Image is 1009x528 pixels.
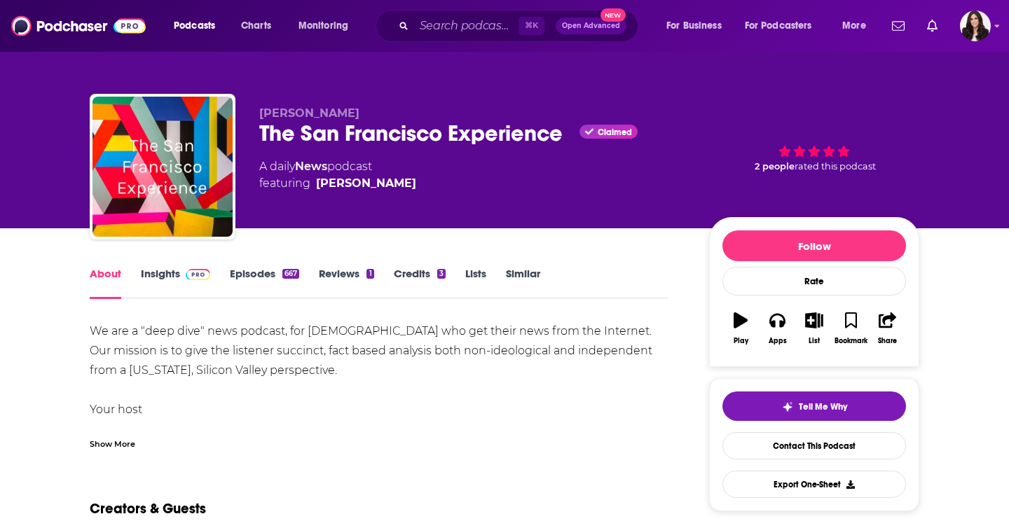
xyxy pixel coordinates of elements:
[755,161,795,172] span: 2 people
[289,15,366,37] button: open menu
[960,11,991,41] button: Show profile menu
[736,15,832,37] button: open menu
[298,16,348,36] span: Monitoring
[832,15,884,37] button: open menu
[90,267,121,299] a: About
[782,401,793,412] img: tell me why sparkle
[745,16,812,36] span: For Podcasters
[722,471,906,498] button: Export One-Sheet
[878,337,897,345] div: Share
[809,337,820,345] div: List
[174,16,215,36] span: Podcasts
[666,16,722,36] span: For Business
[11,13,146,39] img: Podchaser - Follow, Share and Rate Podcasts
[734,337,748,345] div: Play
[960,11,991,41] span: Logged in as RebeccaShapiro
[259,106,359,120] span: [PERSON_NAME]
[722,303,759,354] button: Play
[795,161,876,172] span: rated this podcast
[870,303,906,354] button: Share
[389,10,652,42] div: Search podcasts, credits, & more...
[164,15,233,37] button: open menu
[886,14,910,38] a: Show notifications dropdown
[366,269,373,279] div: 1
[759,303,795,354] button: Apps
[709,106,919,193] div: 2 peoplerated this podcast
[394,267,446,299] a: Credits3
[921,14,943,38] a: Show notifications dropdown
[506,267,540,299] a: Similar
[832,303,869,354] button: Bookmark
[316,175,416,192] a: [PERSON_NAME]
[722,432,906,459] a: Contact This Podcast
[960,11,991,41] img: User Profile
[295,160,327,173] a: News
[92,97,233,237] img: The San Francisco Experience
[90,500,206,517] h2: Creators & Guests
[437,269,446,279] div: 3
[319,267,373,299] a: Reviews1
[722,391,906,421] button: tell me why sparkleTell Me Why
[796,303,832,354] button: List
[722,230,906,261] button: Follow
[241,16,271,36] span: Charts
[722,267,906,296] div: Rate
[259,175,416,192] span: featuring
[835,337,867,345] div: Bookmark
[414,15,519,37] input: Search podcasts, credits, & more...
[186,269,210,280] img: Podchaser Pro
[600,8,626,22] span: New
[282,269,299,279] div: 667
[598,129,632,136] span: Claimed
[842,16,866,36] span: More
[556,18,626,34] button: Open AdvancedNew
[769,337,787,345] div: Apps
[232,15,280,37] a: Charts
[799,401,847,412] span: Tell Me Why
[259,158,416,192] div: A daily podcast
[465,267,486,299] a: Lists
[519,17,544,35] span: ⌘ K
[657,15,739,37] button: open menu
[562,22,620,29] span: Open Advanced
[141,267,210,299] a: InsightsPodchaser Pro
[230,267,299,299] a: Episodes667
